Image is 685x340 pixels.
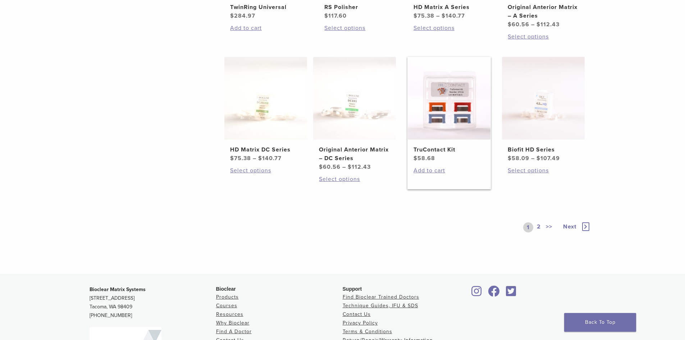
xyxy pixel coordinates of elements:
[348,163,371,171] bdi: 112.43
[414,145,485,154] h2: TruContact Kit
[319,163,341,171] bdi: 60.56
[563,223,576,230] span: Next
[319,163,323,171] span: $
[536,21,540,28] span: $
[502,57,585,163] a: Biofit HD SeriesBiofit HD Series
[230,12,255,19] bdi: 284.97
[508,21,529,28] bdi: 60.56
[230,145,301,154] h2: HD Matrix DC Series
[343,303,418,309] a: Technique Guides, IFU & SDS
[230,155,234,162] span: $
[253,155,256,162] span: –
[414,155,417,162] span: $
[324,12,328,19] span: $
[508,166,579,175] a: Select options for “Biofit HD Series”
[324,24,396,32] a: Select options for “RS Polisher”
[536,21,560,28] bdi: 112.43
[313,57,397,171] a: Original Anterior Matrix - DC SeriesOriginal Anterior Matrix – DC Series
[414,3,485,12] h2: HD Matrix A Series
[414,155,435,162] bdi: 58.68
[348,163,352,171] span: $
[414,24,485,32] a: Select options for “HD Matrix A Series”
[414,12,417,19] span: $
[436,12,440,19] span: –
[414,12,434,19] bdi: 75.38
[564,313,636,332] a: Back To Top
[544,222,554,232] a: >>
[414,166,485,175] a: Add to cart: “TruContact Kit”
[486,290,502,297] a: Bioclear
[258,155,262,162] span: $
[230,166,301,175] a: Select options for “HD Matrix DC Series”
[258,155,282,162] bdi: 140.77
[216,294,239,300] a: Products
[343,286,362,292] span: Support
[319,175,390,183] a: Select options for “Original Anterior Matrix - DC Series”
[508,21,512,28] span: $
[230,155,251,162] bdi: 75.38
[523,222,533,232] a: 1
[216,286,236,292] span: Bioclear
[407,57,491,163] a: TruContact KitTruContact Kit $58.68
[216,328,252,335] a: Find A Doctor
[508,145,579,154] h2: Biofit HD Series
[343,294,419,300] a: Find Bioclear Trained Doctors
[408,57,490,140] img: TruContact Kit
[319,145,390,163] h2: Original Anterior Matrix – DC Series
[508,32,579,41] a: Select options for “Original Anterior Matrix - A Series”
[508,155,529,162] bdi: 58.09
[508,3,579,20] h2: Original Anterior Matrix – A Series
[216,303,237,309] a: Courses
[342,163,346,171] span: –
[224,57,308,163] a: HD Matrix DC SeriesHD Matrix DC Series
[216,311,243,317] a: Resources
[343,311,371,317] a: Contact Us
[536,155,540,162] span: $
[442,12,465,19] bdi: 140.77
[216,320,250,326] a: Why Bioclear
[502,57,585,140] img: Biofit HD Series
[535,222,542,232] a: 2
[531,155,535,162] span: –
[90,285,216,320] p: [STREET_ADDRESS] Tacoma, WA 98409 [PHONE_NUMBER]
[324,12,347,19] bdi: 117.60
[90,286,146,293] strong: Bioclear Matrix Systems
[230,3,301,12] h2: TwinRing Universal
[469,290,484,297] a: Bioclear
[508,155,512,162] span: $
[531,21,535,28] span: –
[224,57,307,140] img: HD Matrix DC Series
[343,328,392,335] a: Terms & Conditions
[504,290,519,297] a: Bioclear
[324,3,396,12] h2: RS Polisher
[313,57,396,140] img: Original Anterior Matrix - DC Series
[442,12,446,19] span: $
[343,320,378,326] a: Privacy Policy
[536,155,560,162] bdi: 107.49
[230,24,301,32] a: Add to cart: “TwinRing Universal”
[230,12,234,19] span: $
